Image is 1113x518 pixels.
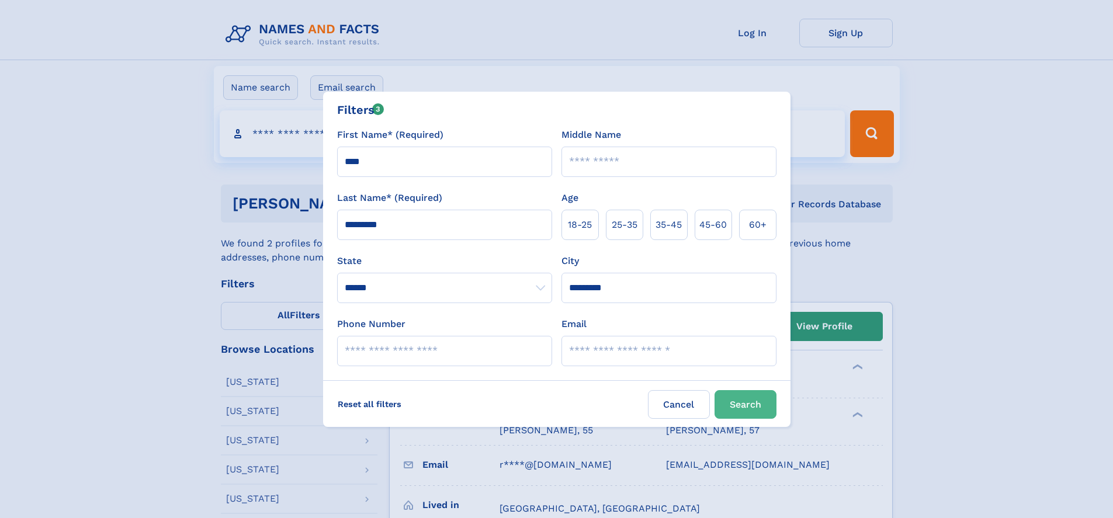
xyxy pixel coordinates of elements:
[568,218,592,232] span: 18‑25
[337,317,405,331] label: Phone Number
[749,218,767,232] span: 60+
[561,128,621,142] label: Middle Name
[612,218,637,232] span: 25‑35
[699,218,727,232] span: 45‑60
[561,317,587,331] label: Email
[561,191,578,205] label: Age
[715,390,776,419] button: Search
[330,390,409,418] label: Reset all filters
[648,390,710,419] label: Cancel
[337,254,552,268] label: State
[337,128,443,142] label: First Name* (Required)
[656,218,682,232] span: 35‑45
[337,191,442,205] label: Last Name* (Required)
[337,101,384,119] div: Filters
[561,254,579,268] label: City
